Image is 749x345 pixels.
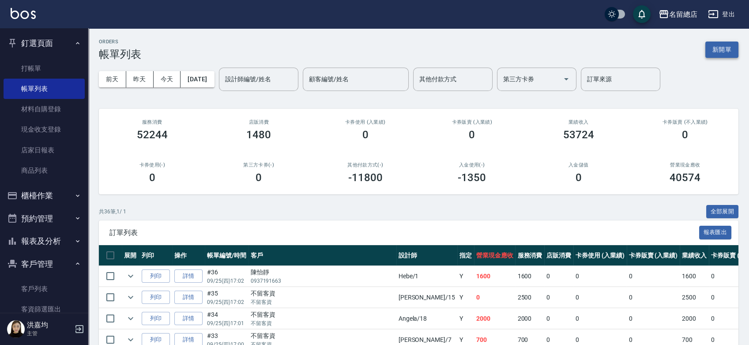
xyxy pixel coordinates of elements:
[205,245,248,266] th: 帳單編號/時間
[4,279,85,299] a: 客戶列表
[251,298,394,306] p: 不留客資
[576,171,582,184] h3: 0
[207,298,246,306] p: 09/25 (四) 17:02
[126,71,154,87] button: 昨天
[256,171,262,184] h3: 0
[124,291,137,304] button: expand row
[643,119,728,125] h2: 卡券販賣 (不入業績)
[27,321,72,330] h5: 洪嘉均
[348,171,383,184] h3: -11800
[544,287,573,308] td: 0
[680,287,709,308] td: 2500
[573,266,627,287] td: 0
[181,71,214,87] button: [DATE]
[627,287,680,308] td: 0
[627,245,680,266] th: 卡券販賣 (入業績)
[27,330,72,337] p: 主管
[11,8,36,19] img: Logo
[99,39,141,45] h2: ORDERS
[536,119,621,125] h2: 業績收入
[396,287,457,308] td: [PERSON_NAME] /15
[458,171,486,184] h3: -1350
[207,319,246,327] p: 09/25 (四) 17:01
[699,226,732,239] button: 報表匯出
[469,129,475,141] h3: 0
[699,228,732,236] a: 報表匯出
[396,266,457,287] td: Hebe /1
[205,266,248,287] td: #36
[205,287,248,308] td: #35
[4,99,85,119] a: 材料自購登錄
[627,266,680,287] td: 0
[4,58,85,79] a: 打帳單
[246,129,271,141] h3: 1480
[396,308,457,329] td: Angela /18
[544,266,573,287] td: 0
[457,308,474,329] td: Y
[142,269,170,283] button: 列印
[4,140,85,160] a: 店家日報表
[474,308,516,329] td: 2000
[563,129,594,141] h3: 53724
[544,308,573,329] td: 0
[4,299,85,319] a: 客資篩選匯出
[323,119,408,125] h2: 卡券使用 (入業績)
[429,119,515,125] h2: 卡券販賣 (入業績)
[216,119,302,125] h2: 店販消費
[216,162,302,168] h2: 第三方卡券(-)
[573,245,627,266] th: 卡券使用 (入業績)
[669,9,697,20] div: 名留總店
[248,245,396,266] th: 客戶
[251,289,394,298] div: 不留客資
[396,245,457,266] th: 設計師
[457,287,474,308] td: Y
[251,319,394,327] p: 不留客資
[174,291,203,304] a: 詳情
[109,162,195,168] h2: 卡券使用(-)
[362,129,369,141] h3: 0
[705,42,738,58] button: 新開單
[4,184,85,207] button: 櫃檯作業
[205,308,248,329] td: #34
[4,79,85,99] a: 帳單列表
[251,331,394,341] div: 不留客資
[474,266,516,287] td: 1600
[4,207,85,230] button: 預約管理
[573,287,627,308] td: 0
[706,205,739,219] button: 全部展開
[4,160,85,181] a: 商品列表
[207,277,246,285] p: 09/25 (四) 17:02
[109,119,195,125] h3: 服務消費
[682,129,688,141] h3: 0
[139,245,172,266] th: 列印
[704,6,738,23] button: 登出
[680,245,709,266] th: 業績收入
[680,266,709,287] td: 1600
[142,291,170,304] button: 列印
[4,253,85,276] button: 客戶管理
[515,287,544,308] td: 2500
[544,245,573,266] th: 店販消費
[705,45,738,53] a: 新開單
[7,320,25,338] img: Person
[536,162,621,168] h2: 入金儲值
[174,269,203,283] a: 詳情
[99,71,126,87] button: 前天
[154,71,181,87] button: 今天
[142,312,170,326] button: 列印
[655,5,701,23] button: 名留總店
[457,266,474,287] td: Y
[251,277,394,285] p: 0937191663
[137,129,168,141] h3: 52244
[124,312,137,325] button: expand row
[251,268,394,277] div: 陳怡靜
[429,162,515,168] h2: 入金使用(-)
[457,245,474,266] th: 指定
[559,72,573,86] button: Open
[670,171,700,184] h3: 40574
[149,171,155,184] h3: 0
[99,48,141,61] h3: 帳單列表
[109,228,699,237] span: 訂單列表
[4,119,85,140] a: 現金收支登錄
[172,245,205,266] th: 操作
